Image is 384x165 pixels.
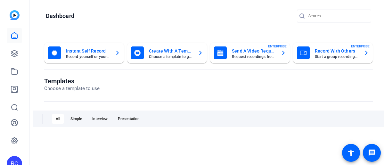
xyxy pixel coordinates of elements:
[67,114,86,124] div: Simple
[232,55,276,59] mat-card-subtitle: Request recordings from anyone, anywhere
[88,114,111,124] div: Interview
[44,77,100,85] h1: Templates
[347,149,355,157] mat-icon: accessibility
[368,149,376,157] mat-icon: message
[149,55,193,59] mat-card-subtitle: Choose a template to get started
[232,47,276,55] mat-card-title: Send A Video Request
[308,12,366,20] input: Search
[351,44,370,49] span: ENTERPRISE
[44,85,100,92] p: Choose a template to use
[293,43,373,63] button: Record With OthersStart a group recording sessionENTERPRISE
[66,55,110,59] mat-card-subtitle: Record yourself or your screen
[315,47,359,55] mat-card-title: Record With Others
[127,43,207,63] button: Create With A TemplateChoose a template to get started
[210,43,290,63] button: Send A Video RequestRequest recordings from anyone, anywhereENTERPRISE
[315,55,359,59] mat-card-subtitle: Start a group recording session
[66,47,110,55] mat-card-title: Instant Self Record
[46,12,74,20] h1: Dashboard
[114,114,143,124] div: Presentation
[44,43,124,63] button: Instant Self RecordRecord yourself or your screen
[268,44,287,49] span: ENTERPRISE
[52,114,64,124] div: All
[10,10,20,20] img: blue-gradient.svg
[149,47,193,55] mat-card-title: Create With A Template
